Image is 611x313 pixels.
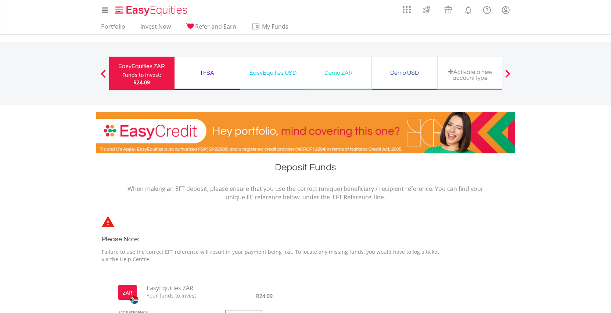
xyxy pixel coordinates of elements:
span: Refer and Earn [195,22,236,31]
label: ZAR [123,289,132,296]
p: When making an EFT deposit, please ensure that you use the correct (unique) beneficiary / recipie... [127,185,484,202]
div: Demo ZAR [310,68,367,78]
div: EasyEquities ZAR [114,61,170,71]
a: Vouchers [437,2,459,15]
h1: Deposit Funds [96,161,515,177]
span: EasyEquities ZAR [141,284,215,292]
img: grid-menu-icon.svg [403,6,411,14]
img: EasyCredit Promotion Banner [96,112,515,153]
img: thrive-v2.svg [420,4,432,15]
span: Your funds to invest [141,292,215,299]
a: Portfolio [98,23,128,34]
a: Refer and Earn [183,23,239,34]
div: TFSA [179,68,236,78]
img: vouchers-v2.svg [442,4,454,15]
span: My Funds [251,22,299,31]
a: Invest Now [137,23,174,34]
span: R24.09 [256,292,273,299]
a: FAQ's and Support [478,2,496,17]
a: My Profile [496,2,515,18]
div: Funds to invest: [122,71,161,79]
img: EasyEquities_Logo.png [114,4,190,17]
span: R24.09 [133,79,150,86]
div: Demo USD [376,68,433,78]
h3: Please Note: [102,234,447,245]
p: Failure to use the correct EFT reference will result in your payment being lost. To locate any mi... [102,248,447,263]
div: EasyEquities USD [245,68,301,78]
img: statements-icon-error-satrix.svg [102,216,114,227]
div: Activate a new account type [442,69,499,81]
a: Notifications [459,2,478,17]
a: AppsGrid [398,2,416,14]
a: Home page [112,2,190,17]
